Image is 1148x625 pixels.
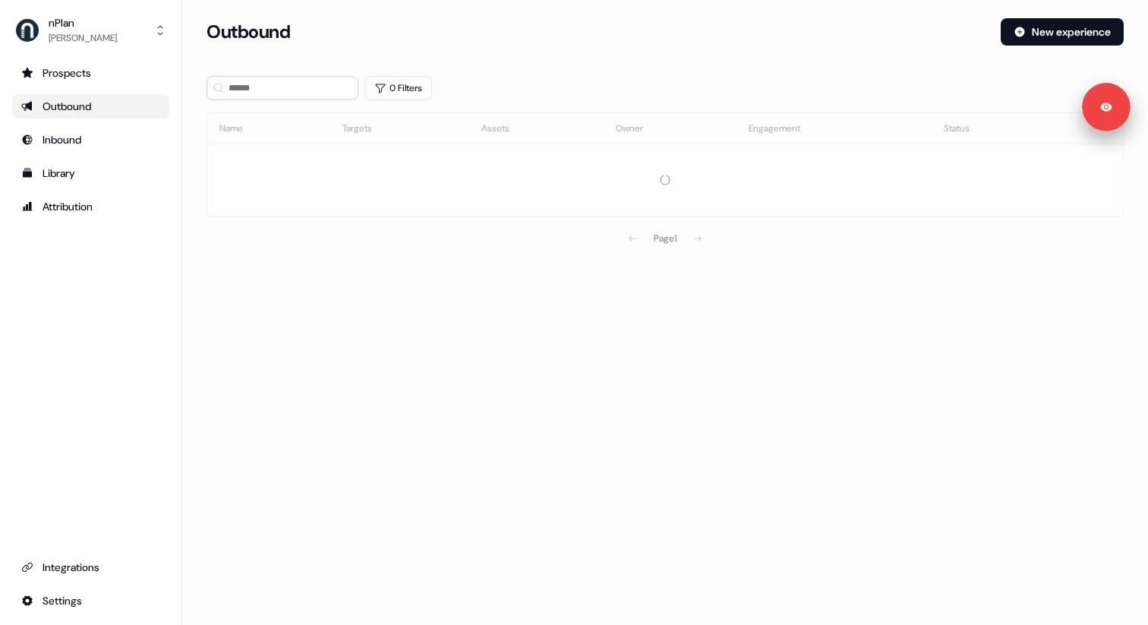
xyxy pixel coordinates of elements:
button: New experience [1001,18,1124,46]
a: Go to integrations [12,589,169,613]
div: Prospects [21,65,160,80]
a: Go to outbound experience [12,94,169,118]
div: Attribution [21,199,160,214]
a: Go to prospects [12,61,169,85]
a: Go to Inbound [12,128,169,152]
a: Go to attribution [12,194,169,219]
div: Settings [21,593,160,608]
a: Go to templates [12,161,169,185]
div: Outbound [21,99,160,114]
div: Library [21,166,160,181]
div: nPlan [49,15,117,30]
div: [PERSON_NAME] [49,30,117,46]
button: nPlan[PERSON_NAME] [12,12,169,49]
a: Go to integrations [12,555,169,579]
h3: Outbound [207,21,290,43]
div: Integrations [21,560,160,575]
div: Inbound [21,132,160,147]
button: 0 Filters [364,76,432,100]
